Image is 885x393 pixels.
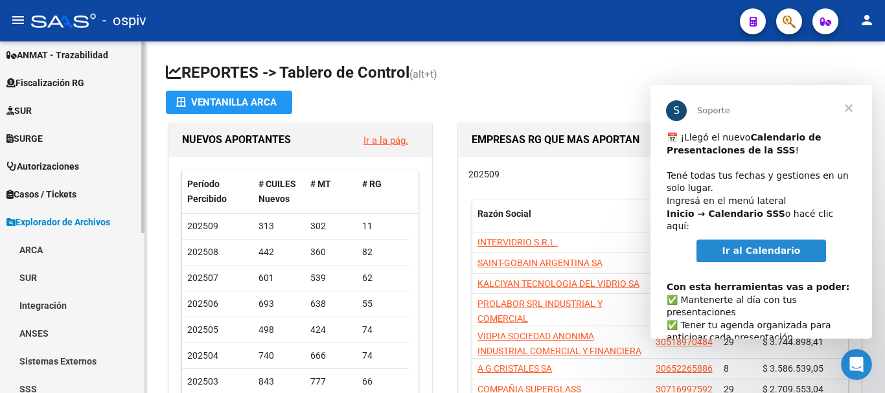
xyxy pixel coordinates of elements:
[10,12,26,28] mat-icon: menu
[310,374,352,389] div: 777
[6,215,110,229] span: Explorador de Archivos
[763,363,823,374] span: $ 3.586.539,05
[362,219,404,234] div: 11
[259,374,300,389] div: 843
[166,91,292,114] button: Ventanilla ARCA
[859,12,875,28] mat-icon: person
[650,85,872,339] iframe: Intercom live chat mensaje
[477,298,603,324] span: PROLABOR SRL INDUSTRIAL Y COMERCIAL
[259,179,296,204] span: # CUILES Nuevos
[187,221,218,231] span: 202509
[363,135,408,146] a: Ir a la pág.
[182,133,291,146] span: NUEVOS APORTANTES
[477,258,603,268] span: SAINT-GOBAIN ARGENTINA SA
[259,271,300,286] div: 601
[477,237,558,247] span: INTERVIDRIO S.R.L.
[310,219,352,234] div: 302
[362,322,404,337] div: 74
[310,245,352,260] div: 360
[166,62,864,85] h1: REPORTES -> Tablero de Control
[468,169,500,179] span: 202509
[16,183,205,348] div: ​✅ Mantenerte al día con tus presentaciones ✅ Tener tu agenda organizada para anticipar cada pres...
[187,324,218,335] span: 202505
[477,208,531,219] span: Razón Social
[16,197,199,207] b: Con esta herramientas vas a poder:
[187,350,218,361] span: 202504
[477,331,641,356] span: VIDPIA SOCIEDAD ANONIMA INDUSTRIAL COMERCIAL Y FINANCIERA
[187,298,218,309] span: 202506
[259,219,300,234] div: 313
[656,337,713,347] span: 30518970484
[656,363,713,374] span: 30652265886
[176,91,282,114] div: Ventanilla ARCA
[6,76,84,90] span: Fiscalización RG
[259,322,300,337] div: 498
[362,271,404,286] div: 62
[102,6,146,35] span: - ospiv
[310,271,352,286] div: 539
[6,187,76,201] span: Casos / Tickets
[259,348,300,363] div: 740
[357,170,409,213] datatable-header-cell: # RG
[362,245,404,260] div: 82
[187,376,218,387] span: 202503
[472,200,650,243] datatable-header-cell: Razón Social
[6,131,43,146] span: SURGE
[353,128,419,152] button: Ir a la pág.
[6,159,79,174] span: Autorizaciones
[841,349,872,380] iframe: Intercom live chat
[187,247,218,257] span: 202508
[259,297,300,311] div: 693
[187,273,218,283] span: 202507
[724,337,734,347] span: 29
[362,297,404,311] div: 55
[310,348,352,363] div: 666
[472,133,639,146] span: EMPRESAS RG QUE MAS APORTAN
[259,245,300,260] div: 442
[6,48,108,62] span: ANMAT - Trazabilidad
[409,68,437,80] span: (alt+t)
[310,297,352,311] div: 638
[187,179,227,204] span: Período Percibido
[362,374,404,389] div: 66
[362,179,382,189] span: # RG
[310,322,352,337] div: 424
[763,337,823,347] span: $ 3.744.898,41
[362,348,404,363] div: 74
[477,363,552,374] span: A G CRISTALES SA
[6,104,32,118] span: SUR
[724,363,729,374] span: 8
[253,170,305,213] datatable-header-cell: # CUILES Nuevos
[305,170,357,213] datatable-header-cell: # MT
[310,179,331,189] span: # MT
[477,278,639,289] span: KALCIYAN TECNOLOGIA DEL VIDRIO SA
[182,170,253,213] datatable-header-cell: Período Percibido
